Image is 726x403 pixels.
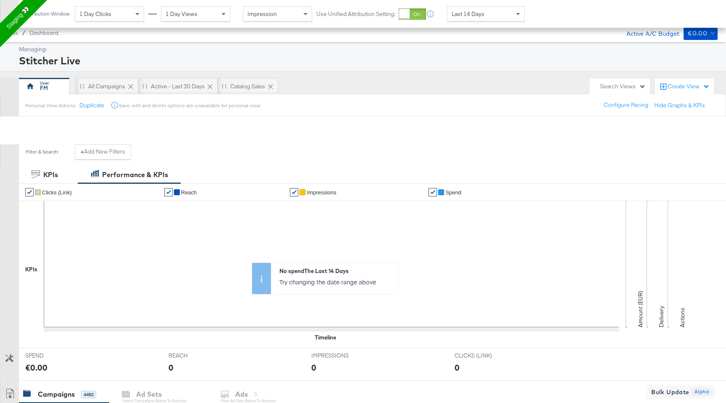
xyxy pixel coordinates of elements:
[452,10,484,18] span: Last 14 Days
[25,149,59,155] div: Filter & Search:
[168,352,231,360] span: REACH
[166,10,197,18] span: 1 Day Views
[25,188,34,196] a: ✔
[29,29,58,36] a: Dashboard
[311,352,374,360] span: IMPRESSIONS
[151,82,205,90] div: Active - Last 30 Days
[119,102,260,109] div: Save, edit and delete options are unavailable for personal view.
[18,29,29,36] span: /
[316,10,395,18] label: Use Unified Attribution Setting:
[80,84,84,88] div: Drag to reorder tab
[164,188,173,196] a: ✔
[38,390,75,399] div: Campaigns
[88,82,125,90] div: All Campaigns
[445,189,461,196] span: Spend
[688,28,707,39] div: €0.00
[8,29,18,36] span: Ads
[25,11,71,17] div: Attribution Window:
[598,98,654,113] button: Configure Pacing
[618,27,679,39] div: Active A/C Budget
[142,84,147,88] div: Drag to reorder tab
[81,148,84,156] strong: +
[290,188,298,196] a: ✔
[19,45,715,53] div: Managing:
[600,82,646,90] div: Search Views
[684,27,718,40] button: €0.00
[25,361,47,374] div: €0.00
[79,10,111,18] span: 1 Day Clicks
[43,170,58,180] div: KPIs
[279,267,394,275] div: No spend The Last 14 Days
[455,352,518,360] span: CLICKS (LINK)
[247,10,277,18] span: Impression
[25,102,76,109] div: Personal View Actions:
[646,385,715,399] button: Bulk Update Alpha
[42,189,72,196] span: Clicks (Link)
[668,82,710,91] div: Create View
[651,387,689,398] span: Bulk Update
[102,170,168,180] div: Performance & KPIs
[691,388,712,396] span: Alpha
[79,101,104,109] button: Duplicate
[25,352,88,360] span: SPEND
[181,189,197,196] span: Reach
[279,278,394,286] p: Try changing the date range above
[654,101,705,109] button: Hide Graphs & KPIs
[307,189,336,196] span: Impressions
[168,361,174,374] div: 0
[230,82,265,90] div: Catalog Sales
[429,188,437,196] a: ✔
[455,361,460,374] div: 0
[75,144,131,159] button: +Add New Filters
[311,361,316,374] div: 0
[222,84,226,88] div: Drag to reorder tab
[40,84,48,92] div: FM
[19,53,715,68] div: Stitcher Live
[81,391,96,398] div: 4482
